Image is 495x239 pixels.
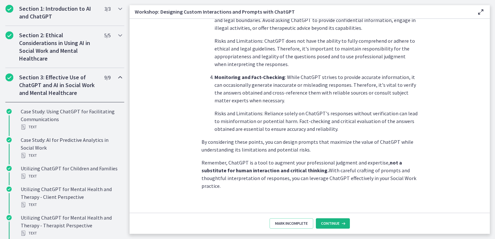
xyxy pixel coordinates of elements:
[19,5,98,20] h2: Section 1: Introduction to AI and ChatGPT
[201,159,418,190] p: Remember, ChatGPT is a tool to augment your professional judgment and expertise, With careful cra...
[270,218,313,229] button: Mark Incomplete
[321,221,340,226] span: Continue
[104,5,110,13] span: 3 / 3
[21,123,122,131] div: Text
[104,74,110,81] span: 9 / 9
[390,159,393,166] strong: n
[19,74,98,97] h2: Section 3: Effective Use of ChatGPT and AI in Social Work and Mental Healthcare
[21,165,122,180] div: Utilizing ChatGPT for Children and Families
[6,215,12,220] i: Completed
[275,221,308,226] span: Mark Incomplete
[214,37,418,68] p: Risks and Limitations: ChatGPT does not have the ability to fully comprehend or adhere to ethical...
[214,74,285,80] strong: Monitoring and Fact-Checking
[6,74,13,81] i: Completed
[135,8,466,16] h3: Workshop: Designing Custom Interactions and Prompts with ChatGPT
[214,8,418,32] p: : It's crucial to frame prompts within ethical and legal boundaries. Avoid asking ChatGPT to prov...
[21,108,122,131] div: Case Study: Using ChatGPT for Facilitating Communications
[19,31,98,63] h2: Section 2: Ethical Considerations in Using AI in Social Work and Mental Healthcare
[6,166,12,171] i: Completed
[21,229,122,237] div: Text
[6,31,13,39] i: Completed
[104,31,110,39] span: 5 / 5
[6,187,12,192] i: Completed
[214,109,418,133] p: Risks and Limitations: Reliance solely on ChatGPT's responses without verification can lead to mi...
[6,137,12,142] i: Completed
[201,159,402,174] strong: ot a substitute for human interaction and critical thinking.
[214,73,418,104] p: : While ChatGPT strives to provide accurate information, it can occasionally generate inaccurate ...
[316,218,350,229] button: Continue
[21,185,122,209] div: Utilizing ChatGPT for Mental Health and Therapy - Client Perspective
[6,5,13,13] i: Completed
[21,201,122,209] div: Text
[21,172,122,180] div: Text
[21,214,122,237] div: Utilizing ChatGPT for Mental Health and Therapy - Therapist Perspective
[21,136,122,159] div: Case Study: AI for Predictive Analytics in Social Work
[6,109,12,114] i: Completed
[21,152,122,159] div: Text
[201,138,418,154] p: By considering these points, you can design prompts that maximize the value of ChatGPT while unde...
